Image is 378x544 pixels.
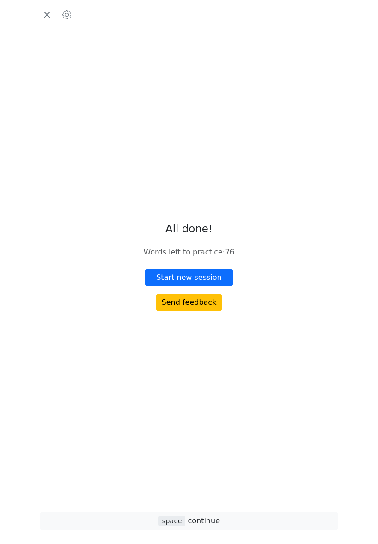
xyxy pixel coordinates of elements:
span: continue [158,516,220,525]
p: Words left to practice : 76 [143,247,234,258]
span: space [158,516,185,526]
h4: All done! [143,223,234,235]
button: Start new session [145,269,233,286]
button: Send feedback [156,294,223,311]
